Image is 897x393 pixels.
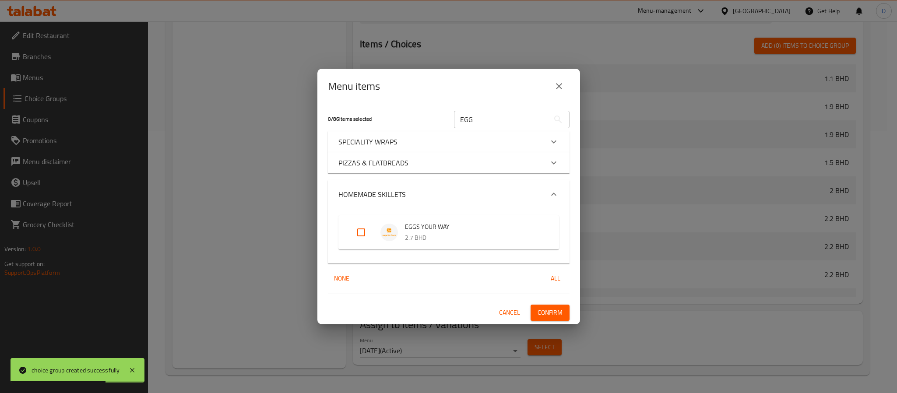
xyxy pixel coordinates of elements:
[328,116,443,123] h5: 0 / 86 items selected
[32,365,120,375] div: choice group created successfully
[542,270,570,287] button: All
[405,232,542,243] p: 2.7 BHD
[338,189,406,200] p: HOMEMADE SKILLETS
[328,131,570,152] div: Expand
[328,152,570,173] div: Expand
[499,307,520,318] span: Cancel
[331,273,352,284] span: None
[338,158,408,168] p: PIZZAS & FLATBREADS
[328,208,570,263] div: Expand
[496,305,524,321] button: Cancel
[405,221,542,232] span: EGGS YOUR WAY
[531,305,570,321] button: Confirm
[328,79,380,93] h2: Menu items
[538,307,563,318] span: Confirm
[545,273,566,284] span: All
[454,111,549,128] input: Search in items
[328,180,570,208] div: Expand
[328,270,356,287] button: None
[338,215,559,249] div: Expand
[380,224,398,241] img: EGGS YOUR WAY
[549,76,570,97] button: close
[338,137,397,147] p: SPECIALITY WRAPS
